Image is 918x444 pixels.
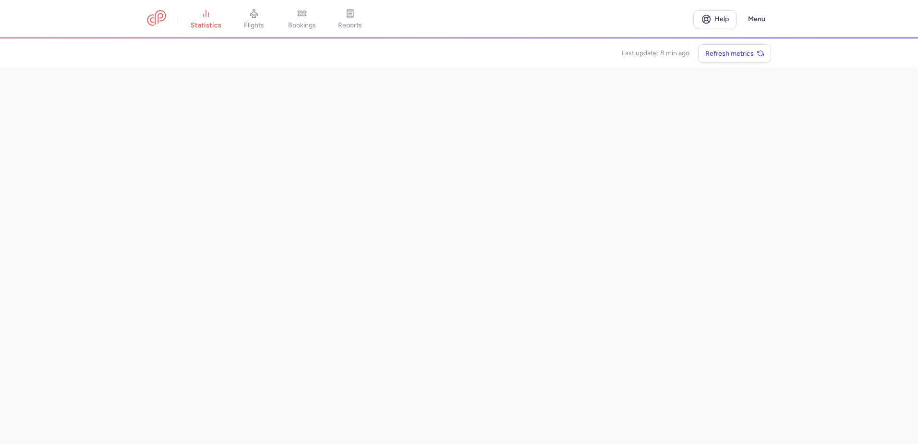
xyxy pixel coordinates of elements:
[278,9,326,30] a: bookings
[191,21,221,30] span: statistics
[288,21,316,30] span: bookings
[714,15,729,23] span: Help
[742,10,771,28] button: Menu
[338,21,362,30] span: reports
[698,44,771,63] button: Refresh metrics
[244,21,264,30] span: flights
[147,10,166,28] a: CitizenPlane red outlined logo
[326,9,374,30] a: reports
[705,50,754,57] span: Refresh metrics
[182,9,230,30] a: statistics
[622,49,689,58] time: Last update: 8 min ago
[693,10,737,28] a: Help
[230,9,278,30] a: flights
